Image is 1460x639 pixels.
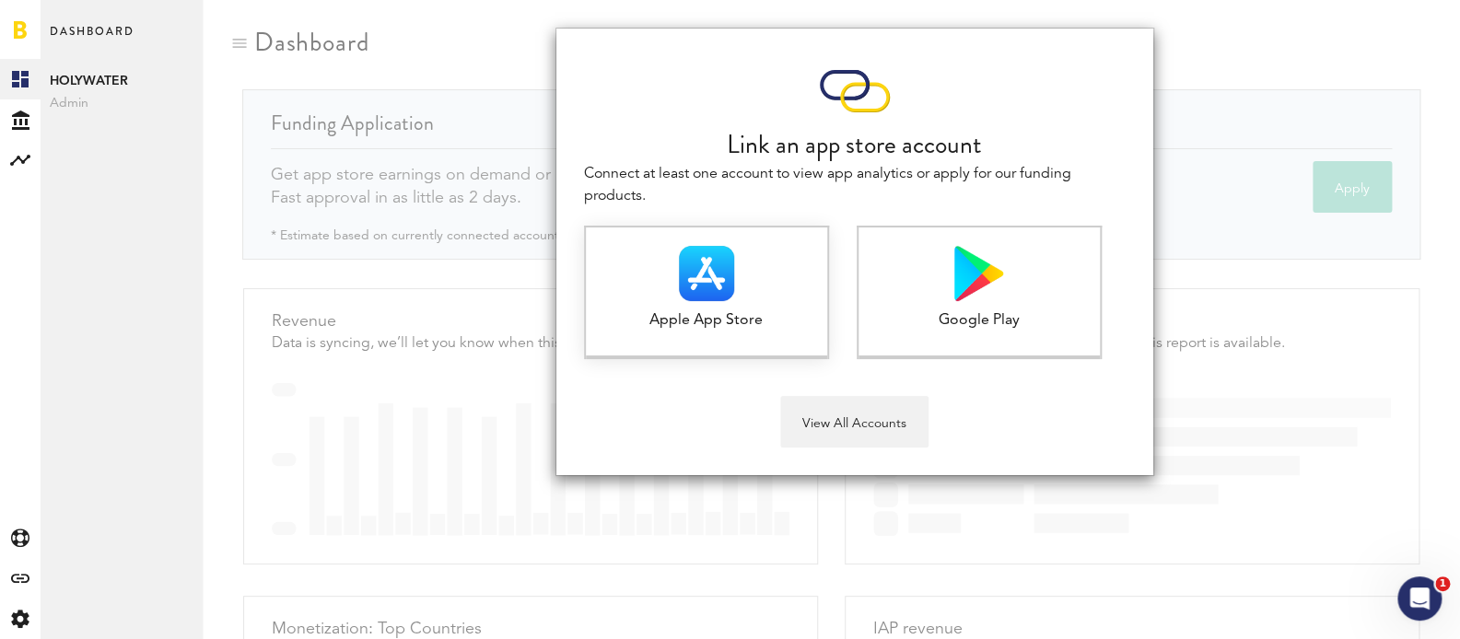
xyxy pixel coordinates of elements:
[50,92,193,114] span: Admin
[584,126,1126,163] div: Link an app store account
[586,310,827,331] div: Apple App Store
[1435,576,1450,591] span: 1
[50,70,193,92] span: HOLYWATER
[954,246,1004,301] img: Google Play
[50,20,134,59] span: Dashboard
[1397,576,1442,621] iframe: Intercom live chat
[679,246,734,301] img: Apple App Store
[858,310,1100,331] div: Google Play
[39,13,105,29] span: Support
[780,396,929,447] button: View All Accounts
[819,70,891,112] img: app-stores-connection.svg
[584,163,1126,207] div: Connect at least one account to view app analytics or apply for our funding products.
